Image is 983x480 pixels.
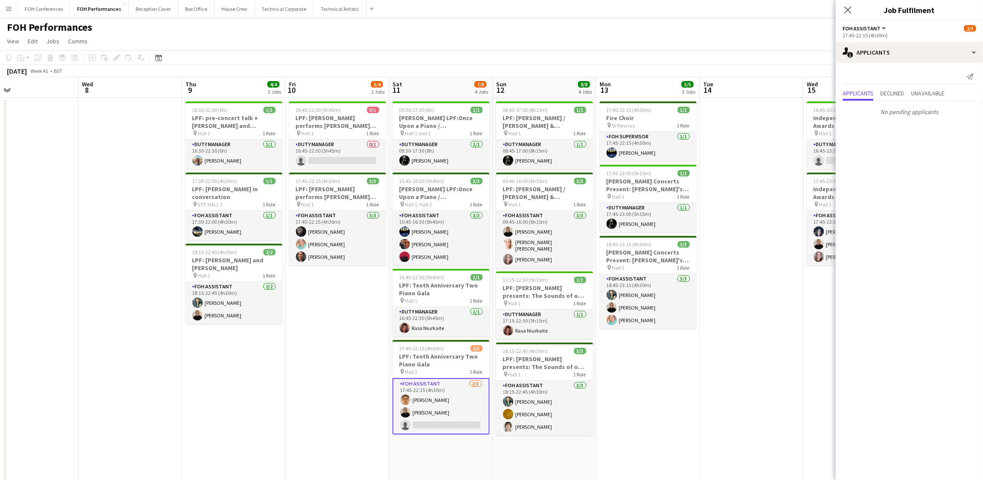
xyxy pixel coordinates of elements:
span: 17:45-23:00 (5h15m) [607,170,652,176]
app-job-card: 18:45-23:15 (4h30m)3/3[PERSON_NAME] Concerts Present: [PERSON_NAME]'s Cabinet Hall 11 RoleFOH Ass... [600,236,697,329]
app-card-role: FOH Assistant3/318:15-22:45 (4h30m)[PERSON_NAME][PERSON_NAME][PERSON_NAME] [496,381,593,435]
app-job-card: 17:45-22:15 (4h30m)2/3LPF: Tenth Anniversary Two Piano Gala Hall 11 RoleFOH Assistant2/317:45-22:... [393,340,490,434]
span: 1/1 [678,170,690,176]
span: 9 [184,85,196,95]
span: 1/1 [470,274,483,281]
app-job-card: 16:45-22:30 (5h45m)0/1LPF: [PERSON_NAME] performs [PERSON_NAME] and [PERSON_NAME] Hall 11 RoleDut... [289,101,386,169]
span: 16:45-22:30 (5h45m) [296,107,341,113]
span: Thu [185,80,196,88]
span: 1 Role [367,201,379,208]
span: 1 Role [574,371,586,378]
span: 3/4 [371,81,383,88]
span: FOH Assistant [843,25,880,32]
span: View [7,37,19,45]
span: 1/1 [263,178,276,184]
span: Hall 1 [405,369,418,375]
div: 16:45-22:30 (5h45m)1/1LPF: Tenth Anniversary Two Piano Gala Hall 11 RoleDuty Manager1/116:45-22:3... [393,269,490,336]
div: 4 Jobs [475,88,488,95]
app-job-card: 17:30-22:00 (4h30m)1/1LPF: [PERSON_NAME] in conversation STP, HALL 11 RoleFOH Assistant1/117:30-2... [185,173,282,240]
span: Sun [496,80,506,88]
span: 17:45-22:15 (4h30m) [607,107,652,113]
span: 10:45-16:30 (5h45m) [399,178,444,184]
span: Tue [703,80,713,88]
div: 17:45-22:15 (4h30m)1/1Fire Choir St Pancras1 RoleFOH Supervisor1/117:45-22:15 (4h30m)[PERSON_NAME] [600,101,697,161]
span: St Pancras [612,122,635,129]
span: Hall 1 [509,201,521,208]
app-card-role: Duty Manager1/117:45-23:00 (5h15m)[PERSON_NAME] [600,203,697,232]
button: FOH Assistant [843,25,887,32]
app-job-card: 09:30-17:30 (8h)1/1[PERSON_NAME] LPF:Once Upon a Piano / [PERSON_NAME] Piano Clinic Hall 1 and 21... [393,101,490,169]
span: 1 Role [470,201,483,208]
span: 17:30-22:00 (4h30m) [192,178,237,184]
span: 1 Role [470,297,483,304]
app-job-card: 18:15-22:45 (4h30m)2/2LPF: [PERSON_NAME] and [PERSON_NAME] Hall 11 RoleFOH Assistant2/218:15-22:4... [185,244,282,324]
h3: [PERSON_NAME] Concerts Present: [PERSON_NAME]'s Cabinet [600,177,697,193]
div: 18:15-22:45 (4h30m)3/3LPF: [PERSON_NAME] presents: The Sounds of our Next Generation Hall 11 Role... [496,343,593,435]
div: 17:45-23:00 (5h15m)3/3Independent Podcast Awards 2025 Hall 11 RoleFOH Assistant3/317:45-23:00 (5h... [807,173,904,265]
app-job-card: 17:15-22:30 (5h15m)1/1LPF: [PERSON_NAME] presents: The Sounds of our Next Generation Hall 11 Role... [496,271,593,339]
div: 17:45-22:15 (4h30m) [843,32,976,39]
div: BST [54,68,62,74]
h3: LPF: Tenth Anniversary Two Piano Gala [393,281,490,297]
a: Edit [24,36,41,47]
span: 1/1 [574,277,586,283]
span: 1/1 [678,107,690,113]
div: 16:45-23:30 (6h45m)0/1Independent Podcast Awards 2025 Hall 11 RoleDuty Manager0/116:45-23:30 (6h45m) [807,101,904,169]
h3: Fire Choir [600,114,697,122]
span: 1 Role [470,130,483,137]
span: 5/5 [681,81,694,88]
app-job-card: 17:45-23:00 (5h15m)1/1[PERSON_NAME] Concerts Present: [PERSON_NAME]'s Cabinet Hall 11 RoleDuty Ma... [600,165,697,232]
app-card-role: FOH Assistant3/309:45-16:00 (6h15m)[PERSON_NAME][PERSON_NAME] [PERSON_NAME][PERSON_NAME] [496,211,593,268]
h3: [PERSON_NAME] LPF:Once Upon a Piano / [PERSON_NAME] Piano Clinic and [PERSON_NAME] [393,185,490,201]
span: 10 [288,85,296,95]
span: 3/3 [574,178,586,184]
app-card-role: FOH Assistant3/317:45-22:15 (4h30m)[PERSON_NAME][PERSON_NAME][PERSON_NAME] [289,211,386,265]
span: 3/3 [367,178,379,184]
span: Mon [600,80,611,88]
button: Technical Corporate [255,0,314,17]
app-card-role: FOH Assistant3/318:45-23:15 (4h30m)[PERSON_NAME][PERSON_NAME][PERSON_NAME] [600,274,697,329]
span: 8 [81,85,93,95]
span: 17:15-22:30 (5h15m) [503,277,548,283]
span: 15 [805,85,818,95]
h3: LPF: pre-concert talk + [PERSON_NAME] and [PERSON_NAME] [185,114,282,130]
app-job-card: 17:45-22:15 (4h30m)3/3LPF: [PERSON_NAME] performs [PERSON_NAME] and [PERSON_NAME] Hall 11 RoleFOH... [289,173,386,265]
span: 12 [495,85,506,95]
span: Hall 1 [612,193,625,200]
span: STP, HALL 1 [198,201,223,208]
span: 1 Role [574,130,586,137]
h3: [PERSON_NAME] LPF:Once Upon a Piano / [PERSON_NAME] Piano Clinic [393,114,490,130]
span: 1 Role [367,130,379,137]
h3: LPF: [PERSON_NAME] in conversation [185,185,282,201]
span: Edit [28,37,38,45]
span: Jobs [46,37,59,45]
span: 0/1 [367,107,379,113]
app-card-role: Duty Manager1/117:15-22:30 (5h15m)Rasa Niurkaite [496,310,593,339]
app-card-role: FOH Assistant2/218:15-22:45 (4h30m)[PERSON_NAME][PERSON_NAME] [185,282,282,324]
span: 13 [598,85,611,95]
div: 2 Jobs [371,88,385,95]
app-card-role: FOH Assistant1/117:30-22:00 (4h30m)[PERSON_NAME] [185,211,282,240]
h3: Independent Podcast Awards 2025 [807,114,904,130]
span: 17:45-22:15 (4h30m) [399,345,444,352]
span: 17:45-23:00 (5h15m) [814,178,859,184]
span: 1 Role [677,122,690,129]
p: No pending applicants [836,104,983,119]
span: 2/3 [964,25,976,32]
span: 11 [391,85,402,95]
span: Comms [68,37,88,45]
app-card-role: FOH Assistant3/310:45-16:30 (5h45m)[PERSON_NAME][PERSON_NAME][PERSON_NAME] [393,211,490,265]
span: Hall 1 [819,201,832,208]
span: 17:45-22:15 (4h30m) [296,178,341,184]
h3: Job Fulfilment [836,4,983,16]
div: [DATE] [7,67,27,75]
app-job-card: 09:45-16:00 (6h15m)3/3LPF: [PERSON_NAME] / [PERSON_NAME] & [PERSON_NAME] Hall 11 RoleFOH Assistan... [496,173,593,268]
span: 1 Role [263,272,276,279]
button: Reception Cover [129,0,178,17]
span: 1 Role [263,130,276,137]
